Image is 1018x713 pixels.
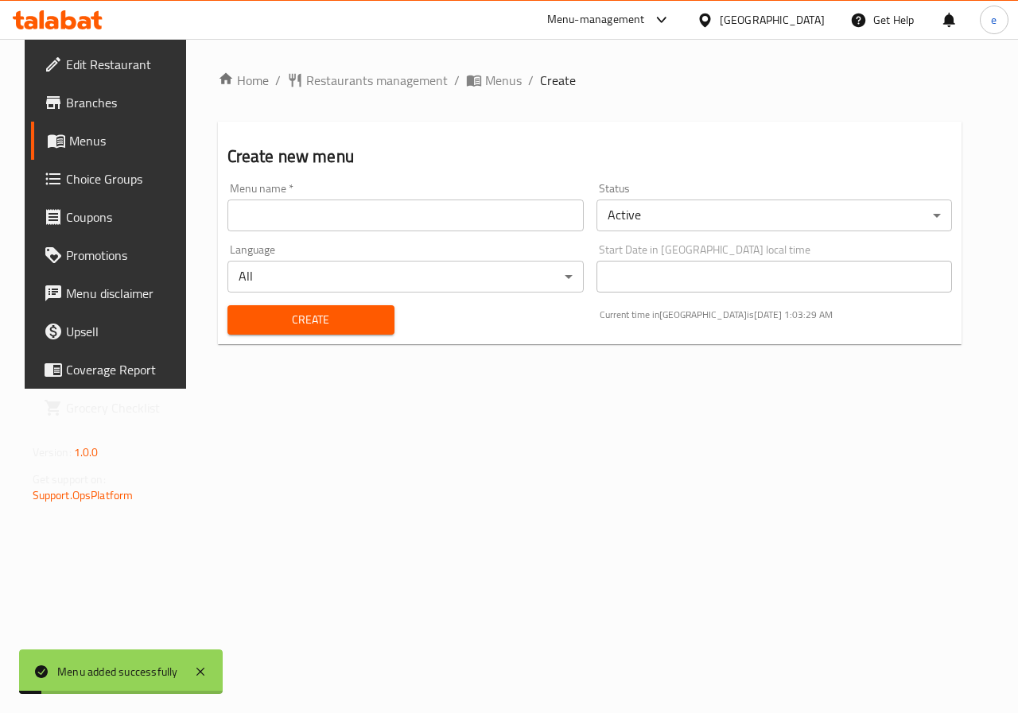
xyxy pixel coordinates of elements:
[31,160,195,198] a: Choice Groups
[33,469,106,490] span: Get support on:
[66,246,182,265] span: Promotions
[31,236,195,274] a: Promotions
[66,169,182,188] span: Choice Groups
[33,485,134,506] a: Support.OpsPlatform
[991,11,997,29] span: e
[31,389,195,427] a: Grocery Checklist
[66,398,182,417] span: Grocery Checklist
[596,200,953,231] div: Active
[466,71,522,90] a: Menus
[227,145,953,169] h2: Create new menu
[218,71,962,90] nav: breadcrumb
[240,310,382,330] span: Create
[31,312,195,351] a: Upsell
[31,45,195,83] a: Edit Restaurant
[69,131,182,150] span: Menus
[600,308,953,322] p: Current time in [GEOGRAPHIC_DATA] is [DATE] 1:03:29 AM
[227,305,394,335] button: Create
[33,442,72,463] span: Version:
[31,83,195,122] a: Branches
[720,11,825,29] div: [GEOGRAPHIC_DATA]
[540,71,576,90] span: Create
[485,71,522,90] span: Menus
[227,200,584,231] input: Please enter Menu name
[66,55,182,74] span: Edit Restaurant
[66,360,182,379] span: Coverage Report
[31,274,195,312] a: Menu disclaimer
[547,10,645,29] div: Menu-management
[275,71,281,90] li: /
[66,322,182,341] span: Upsell
[74,442,99,463] span: 1.0.0
[31,122,195,160] a: Menus
[57,663,178,680] div: Menu added successfully
[306,71,448,90] span: Restaurants management
[66,284,182,303] span: Menu disclaimer
[287,71,448,90] a: Restaurants management
[218,71,269,90] a: Home
[454,71,460,90] li: /
[66,207,182,227] span: Coupons
[31,198,195,236] a: Coupons
[227,261,584,293] div: All
[528,71,534,90] li: /
[31,351,195,389] a: Coverage Report
[66,93,182,112] span: Branches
